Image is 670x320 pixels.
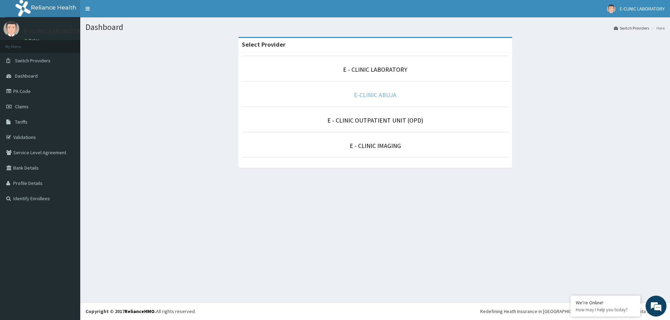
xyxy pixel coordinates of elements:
[85,308,156,314] strong: Copyright © 2017 .
[85,23,665,32] h1: Dashboard
[3,21,19,37] img: User Image
[15,73,38,79] span: Dashboard
[576,299,635,306] div: We're Online!
[607,5,616,13] img: User Image
[125,308,155,314] a: RelianceHMO
[350,142,401,150] a: E - CLINIC IMAGING
[24,28,85,34] p: E-CLINIC LABORATORY
[15,119,28,125] span: Tariffs
[15,57,51,64] span: Switch Providers
[343,65,407,73] a: E - CLINIC LABORATORY
[327,116,423,124] a: E - CLINIC OUTPATIENT UNIT (OPD)
[650,25,665,31] li: Here
[354,91,396,99] a: E-CLINIC ABUJA
[15,103,29,110] span: Claims
[576,307,635,313] p: How may I help you today?
[242,40,285,48] strong: Select Provider
[80,302,670,320] footer: All rights reserved.
[620,6,665,12] span: E-CLINIC LABORATORY
[24,38,41,43] a: Online
[614,25,649,31] a: Switch Providers
[480,308,665,315] div: Redefining Heath Insurance in [GEOGRAPHIC_DATA] using Telemedicine and Data Science!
